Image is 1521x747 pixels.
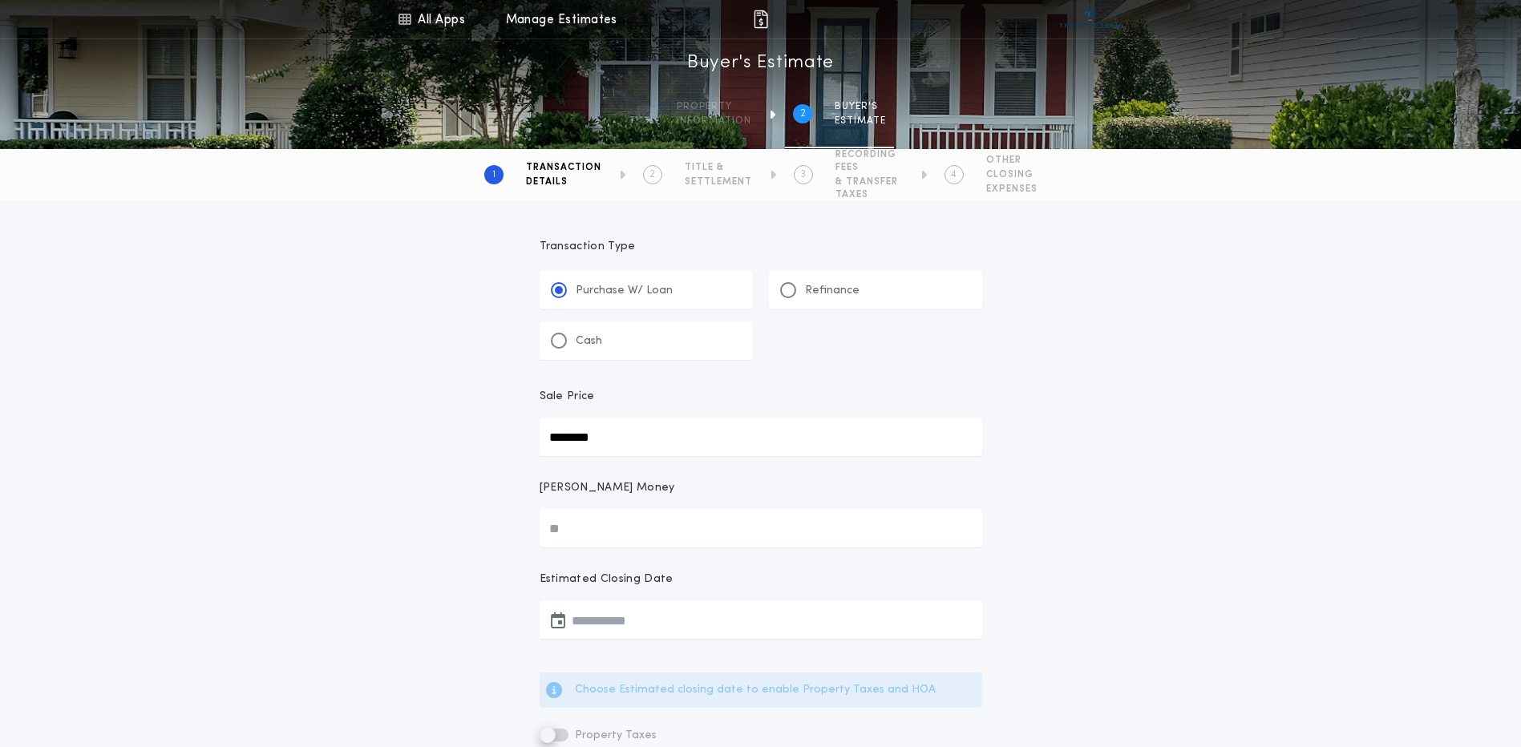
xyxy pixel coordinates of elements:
p: Cash [576,333,602,349]
img: vs-icon [1060,11,1120,27]
span: Property Taxes [572,729,657,741]
p: Choose Estimated closing date to enable Property Taxes and HOA [575,682,936,698]
span: SETTLEMENT [685,176,752,188]
p: Sale Price [540,389,595,405]
h2: 4 [951,168,957,181]
p: [PERSON_NAME] Money [540,480,675,496]
h2: 2 [649,168,655,181]
span: & TRANSFER TAXES [835,176,903,201]
h2: 2 [800,107,806,120]
h2: 1 [492,168,496,181]
p: Purchase W/ Loan [576,283,673,299]
span: EXPENSES [986,183,1038,196]
span: TITLE & [685,161,752,174]
span: DETAILS [526,176,601,188]
p: Transaction Type [540,239,982,255]
p: Estimated Closing Date [540,571,982,588]
span: ESTIMATE [835,115,886,127]
h2: 3 [800,168,806,181]
span: information [677,115,751,127]
span: TRANSACTION [526,161,601,174]
span: CLOSING [986,168,1038,181]
span: BUYER'S [835,100,886,113]
img: img [751,10,771,29]
span: Property [677,100,751,113]
p: Refinance [805,283,860,299]
input: [PERSON_NAME] Money [540,509,982,547]
span: OTHER [986,154,1038,167]
span: RECORDING FEES [835,148,903,174]
input: Sale Price [540,418,982,456]
h1: Buyer's Estimate [687,50,834,76]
